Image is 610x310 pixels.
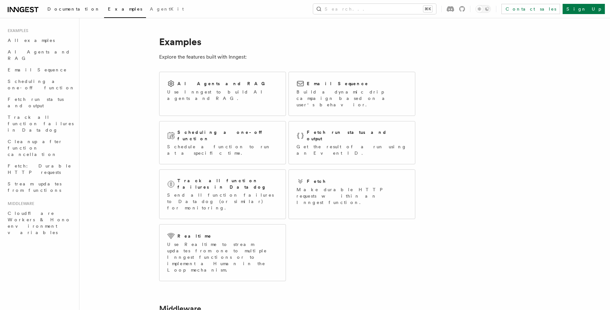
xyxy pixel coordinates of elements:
a: AI Agents and RAG [5,46,75,64]
a: Cleanup after function cancellation [5,136,75,160]
span: Email Sequence [8,67,67,72]
a: Fetch run status and outputGet the result of a run using an Event ID. [289,121,415,164]
button: Toggle dark mode [476,5,491,13]
h2: Fetch [307,178,326,184]
a: Cloudflare Workers & Hono environment variables [5,208,75,238]
p: Make durable HTTP requests within an Inngest function. [297,186,407,206]
a: RealtimeUse Realtime to stream updates from one to multiple Inngest functions or to implement a H... [159,224,286,281]
h2: Realtime [177,233,212,239]
a: Contact sales [501,4,560,14]
a: Track all function failures in DatadogSend all function failures to Datadog (or similar) for moni... [159,169,286,219]
span: Examples [5,28,28,33]
h2: Scheduling a one-off function [177,129,278,142]
h2: Email Sequence [307,80,369,87]
span: AgentKit [150,6,184,12]
a: FetchMake durable HTTP requests within an Inngest function. [289,169,415,219]
a: Fetch run status and output [5,94,75,111]
span: Examples [108,6,142,12]
span: Middleware [5,201,34,206]
span: AI Agents and RAG [8,49,70,61]
span: Fetch run status and output [8,97,64,108]
h1: Examples [159,36,415,47]
kbd: ⌘K [423,6,432,12]
span: Stream updates from functions [8,181,61,193]
h2: Track all function failures in Datadog [177,177,278,190]
p: Send all function failures to Datadog (or similar) for monitoring. [167,192,278,211]
a: Stream updates from functions [5,178,75,196]
button: Search...⌘K [313,4,436,14]
p: Use Realtime to stream updates from one to multiple Inngest functions or to implement a Human in ... [167,241,278,273]
span: Cloudflare Workers & Hono environment variables [8,211,71,235]
span: Fetch: Durable HTTP requests [8,163,71,175]
a: Email SequenceBuild a dynamic drip campaign based on a user's behavior. [289,72,415,116]
span: Track all function failures in Datadog [8,115,74,133]
h2: Fetch run status and output [307,129,407,142]
h2: AI Agents and RAG [177,80,268,87]
p: Build a dynamic drip campaign based on a user's behavior. [297,89,407,108]
a: AgentKit [146,2,188,17]
a: Scheduling a one-off functionSchedule a function to run at a specific time. [159,121,286,164]
span: Scheduling a one-off function [8,79,75,90]
a: Scheduling a one-off function [5,76,75,94]
a: Sign Up [563,4,605,14]
p: Use Inngest to build AI agents and RAG. [167,89,278,102]
p: Get the result of a run using an Event ID. [297,143,407,156]
span: Cleanup after function cancellation [8,139,62,157]
p: Schedule a function to run at a specific time. [167,143,278,156]
a: Documentation [44,2,104,17]
a: All examples [5,35,75,46]
a: Examples [104,2,146,18]
a: Email Sequence [5,64,75,76]
span: Documentation [47,6,100,12]
a: Fetch: Durable HTTP requests [5,160,75,178]
p: Explore the features built with Inngest: [159,53,415,61]
span: All examples [8,38,55,43]
a: AI Agents and RAGUse Inngest to build AI agents and RAG. [159,72,286,116]
a: Track all function failures in Datadog [5,111,75,136]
